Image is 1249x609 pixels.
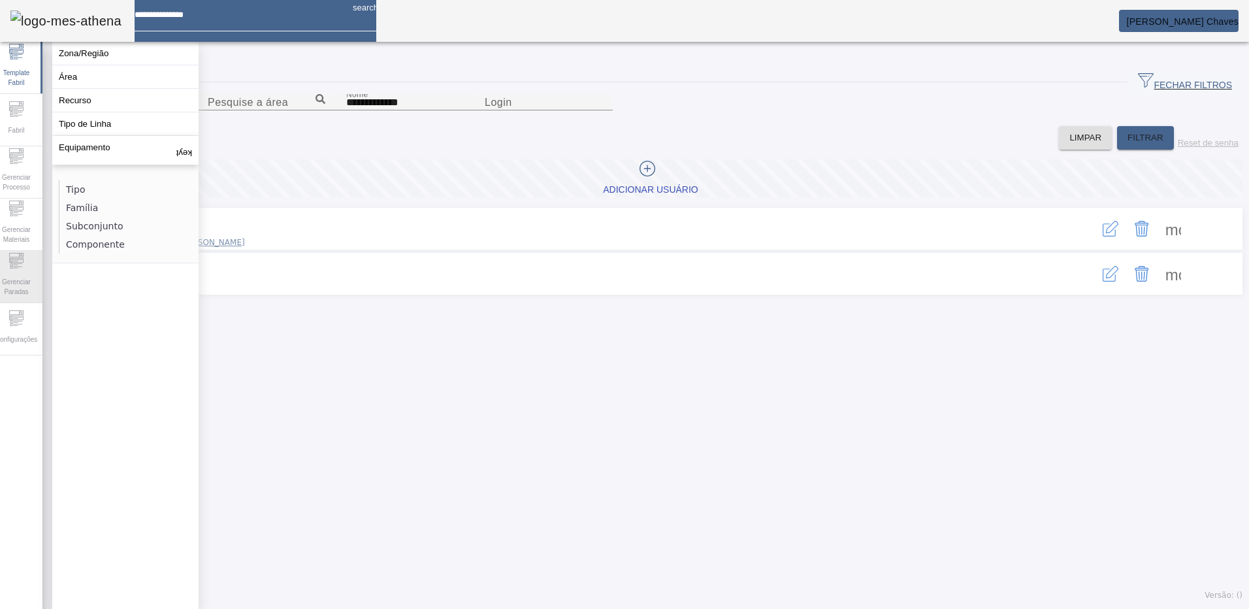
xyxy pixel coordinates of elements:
mat-label: Pesquise a área [208,97,288,108]
mat-icon: keyboard_arrow_up [176,142,192,158]
input: Number [208,95,325,110]
button: FECHAR FILTROS [1127,71,1242,94]
span: Fabril [4,122,28,139]
button: Adicionar Usuário [59,159,1242,197]
button: Tipo de Linha [52,112,199,135]
span: [PERSON_NAME] Chaves [1127,16,1239,27]
button: Reset de senha [1174,126,1242,150]
span: LIMPAR [1069,131,1101,144]
li: Tipo [59,180,198,199]
span: Criado por: [69,282,1044,293]
button: Recurso [52,89,199,112]
img: logo-mes-athena [10,10,122,31]
mat-label: Nome [346,90,368,98]
li: Família [59,199,198,217]
button: Área [52,65,199,88]
mat-label: Login [485,97,512,108]
button: Equipamento [52,136,199,165]
div: Adicionar Usuário [603,184,698,197]
button: FILTRAR [1117,126,1174,150]
button: Zona/Região [52,42,199,65]
li: Subconjunto [59,217,198,235]
span: Criado por: [69,237,1044,248]
span: FILTRAR [1127,131,1163,144]
label: Reset de senha [1178,138,1239,148]
span: FECHAR FILTROS [1138,73,1232,92]
button: Delete [1126,258,1158,289]
li: Componente [59,235,198,254]
span: Versão: () [1205,591,1242,600]
button: Mais [1158,213,1189,244]
button: Mais [1158,258,1189,289]
button: LIMPAR [1059,126,1112,150]
button: Delete [1126,213,1158,244]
